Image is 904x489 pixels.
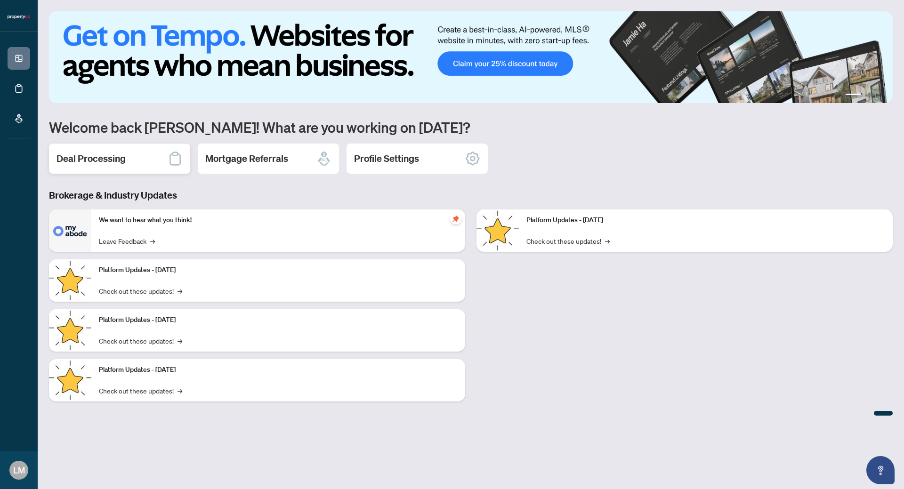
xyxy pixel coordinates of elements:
[605,236,610,246] span: →
[49,309,91,352] img: Platform Updates - July 21, 2025
[476,209,519,252] img: Platform Updates - June 23, 2025
[49,259,91,302] img: Platform Updates - September 16, 2025
[99,236,155,246] a: Leave Feedback→
[526,236,610,246] a: Check out these updates!→
[49,209,91,252] img: We want to hear what you think!
[99,385,182,396] a: Check out these updates!→
[450,213,461,224] span: pushpin
[178,385,182,396] span: →
[205,152,288,165] h2: Mortgage Referrals
[49,189,893,202] h3: Brokerage & Industry Updates
[354,152,419,165] h2: Profile Settings
[56,152,126,165] h2: Deal Processing
[99,336,182,346] a: Check out these updates!→
[49,359,91,401] img: Platform Updates - July 8, 2025
[99,286,182,296] a: Check out these updates!→
[99,365,458,375] p: Platform Updates - [DATE]
[880,94,883,97] button: 4
[8,14,30,20] img: logo
[13,464,25,477] span: LM
[49,11,893,103] img: Slide 0
[178,336,182,346] span: →
[866,456,895,484] button: Open asap
[99,315,458,325] p: Platform Updates - [DATE]
[99,265,458,275] p: Platform Updates - [DATE]
[49,118,893,136] h1: Welcome back [PERSON_NAME]! What are you working on [DATE]?
[846,94,861,97] button: 1
[150,236,155,246] span: →
[526,215,885,225] p: Platform Updates - [DATE]
[872,94,876,97] button: 3
[864,94,868,97] button: 2
[178,286,182,296] span: →
[99,215,458,225] p: We want to hear what you think!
